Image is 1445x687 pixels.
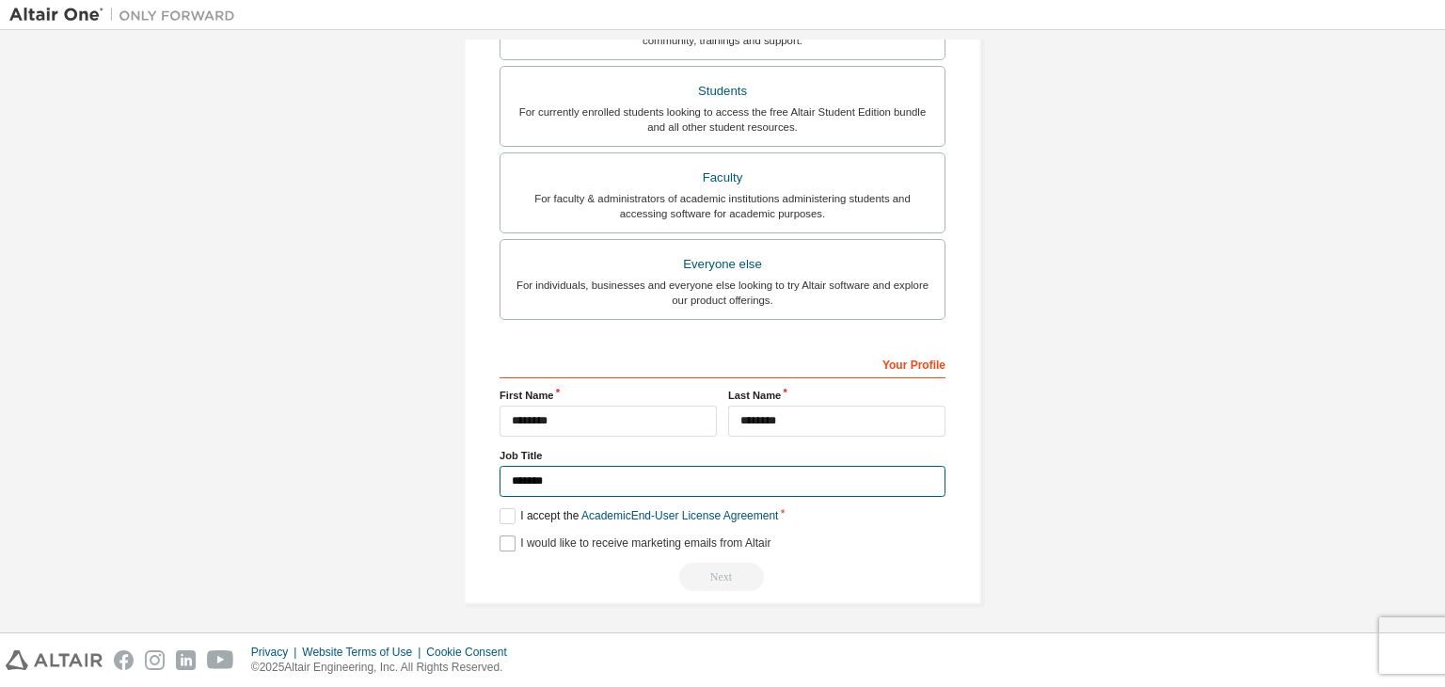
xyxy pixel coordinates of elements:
[114,650,134,670] img: facebook.svg
[251,645,302,660] div: Privacy
[145,650,165,670] img: instagram.svg
[581,509,778,522] a: Academic End-User License Agreement
[500,388,717,403] label: First Name
[500,508,778,524] label: I accept the
[302,645,426,660] div: Website Terms of Use
[512,104,933,135] div: For currently enrolled students looking to access the free Altair Student Edition bundle and all ...
[500,563,945,591] div: Read and acccept EULA to continue
[251,660,518,676] p: © 2025 Altair Engineering, Inc. All Rights Reserved.
[176,650,196,670] img: linkedin.svg
[512,278,933,308] div: For individuals, businesses and everyone else looking to try Altair software and explore our prod...
[9,6,245,24] img: Altair One
[512,251,933,278] div: Everyone else
[207,650,234,670] img: youtube.svg
[6,650,103,670] img: altair_logo.svg
[512,191,933,221] div: For faculty & administrators of academic institutions administering students and accessing softwa...
[512,78,933,104] div: Students
[426,645,517,660] div: Cookie Consent
[512,165,933,191] div: Faculty
[728,388,945,403] label: Last Name
[500,448,945,463] label: Job Title
[500,535,770,551] label: I would like to receive marketing emails from Altair
[500,348,945,378] div: Your Profile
